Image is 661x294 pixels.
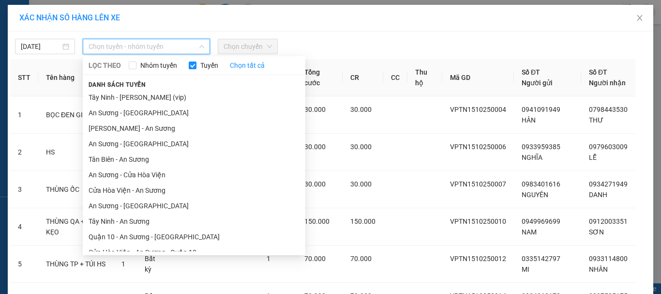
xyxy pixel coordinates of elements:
[589,255,628,263] span: 0933114800
[350,143,372,151] span: 30.000
[76,29,133,41] span: 01 Võ Văn Truyện, KP.1, Phường 2
[83,90,305,105] li: Tây Ninh - [PERSON_NAME] (vip)
[343,59,383,96] th: CR
[350,106,372,113] span: 30.000
[522,106,560,113] span: 0941091949
[10,208,38,246] td: 4
[83,121,305,136] li: [PERSON_NAME] - An Sương
[3,62,101,68] span: [PERSON_NAME]:
[350,180,372,188] span: 30.000
[626,5,653,32] button: Close
[21,41,60,52] input: 15/10/2025
[267,255,270,263] span: 1
[522,116,536,124] span: HÂN
[522,228,537,236] span: NAM
[83,214,305,229] li: Tây Ninh - An Sương
[442,59,514,96] th: Mã GD
[83,167,305,183] li: An Sương - Cửa Hòa Viện
[3,70,59,76] span: In ngày:
[522,68,540,76] span: Số ĐT
[589,79,626,87] span: Người nhận
[297,59,343,96] th: Tổng cước
[589,116,603,124] span: THƯ
[10,134,38,171] td: 2
[450,106,506,113] span: VPTN1510250004
[10,171,38,208] td: 3
[589,217,628,225] span: 0912003351
[10,96,38,134] td: 1
[48,62,102,69] span: VPTN1510250013
[304,180,326,188] span: 30.000
[89,39,204,54] span: Chọn tuyến - nhóm tuyến
[3,6,46,48] img: logo
[522,217,560,225] span: 0949969699
[76,43,119,49] span: Hotline: 19001152
[83,245,305,260] li: Cửa Hòa Viện - An Sương - Quận 10
[83,198,305,214] li: An Sương - [GEOGRAPHIC_DATA]
[10,59,38,96] th: STT
[89,60,121,71] span: LỌC THEO
[304,143,326,151] span: 30.000
[589,143,628,151] span: 0979603009
[304,255,326,263] span: 70.000
[450,255,506,263] span: VPTN1510250012
[589,154,597,161] span: LỄ
[26,52,119,60] span: -----------------------------------------
[450,180,506,188] span: VPTN1510250007
[304,106,326,113] span: 30.000
[589,191,607,199] span: DANH
[76,5,133,14] strong: ĐỒNG PHƯỚC
[137,246,170,283] td: Bất kỳ
[450,217,506,225] span: VPTN1510250010
[10,246,38,283] td: 5
[304,217,330,225] span: 150.000
[38,171,114,208] td: THÙNG ỐC
[136,60,181,71] span: Nhóm tuyến
[522,143,560,151] span: 0933959385
[522,79,553,87] span: Người gửi
[230,60,265,71] a: Chọn tất cả
[83,80,152,89] span: Danh sách tuyến
[350,217,376,225] span: 150.000
[83,105,305,121] li: An Sương - [GEOGRAPHIC_DATA]
[589,265,608,273] span: NHÂN
[83,183,305,198] li: Cửa Hòa Viện - An Sương
[589,228,604,236] span: SƠN
[522,255,560,263] span: 0335142797
[38,96,114,134] td: BỌC ĐEN GIÀY
[589,68,607,76] span: Số ĐT
[121,260,125,268] span: 1
[383,59,407,96] th: CC
[450,143,506,151] span: VPTN1510250006
[407,59,442,96] th: Thu hộ
[38,246,114,283] td: THÙNG TP + TÚI HS
[224,39,272,54] span: Chọn chuyến
[21,70,59,76] span: 07:12:52 [DATE]
[19,13,120,22] span: XÁC NHẬN SỐ HÀNG LÊN XE
[38,134,114,171] td: HS
[199,44,205,49] span: down
[636,14,644,22] span: close
[38,208,114,246] td: THÙNG QA + BÁNH KẸO
[350,255,372,263] span: 70.000
[589,180,628,188] span: 0934271949
[522,180,560,188] span: 0983401616
[83,136,305,152] li: An Sương - [GEOGRAPHIC_DATA]
[589,106,628,113] span: 0798443530
[522,265,529,273] span: MI
[83,229,305,245] li: Quận 10 - An Sương - [GEOGRAPHIC_DATA]
[196,60,222,71] span: Tuyến
[83,152,305,167] li: Tân Biên - An Sương
[522,154,542,161] span: NGHĨA
[522,191,548,199] span: NGUYÊN
[38,59,114,96] th: Tên hàng
[76,15,130,28] span: Bến xe [GEOGRAPHIC_DATA]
